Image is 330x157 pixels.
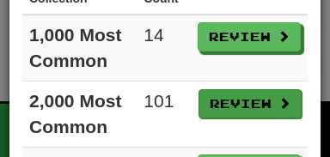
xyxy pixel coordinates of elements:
[22,82,137,148] td: 2,000 Most Common
[137,15,191,82] td: 14
[137,82,191,148] td: 101
[199,89,302,118] button: Review
[198,22,301,51] button: Review
[22,15,137,82] td: 1,000 Most Common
